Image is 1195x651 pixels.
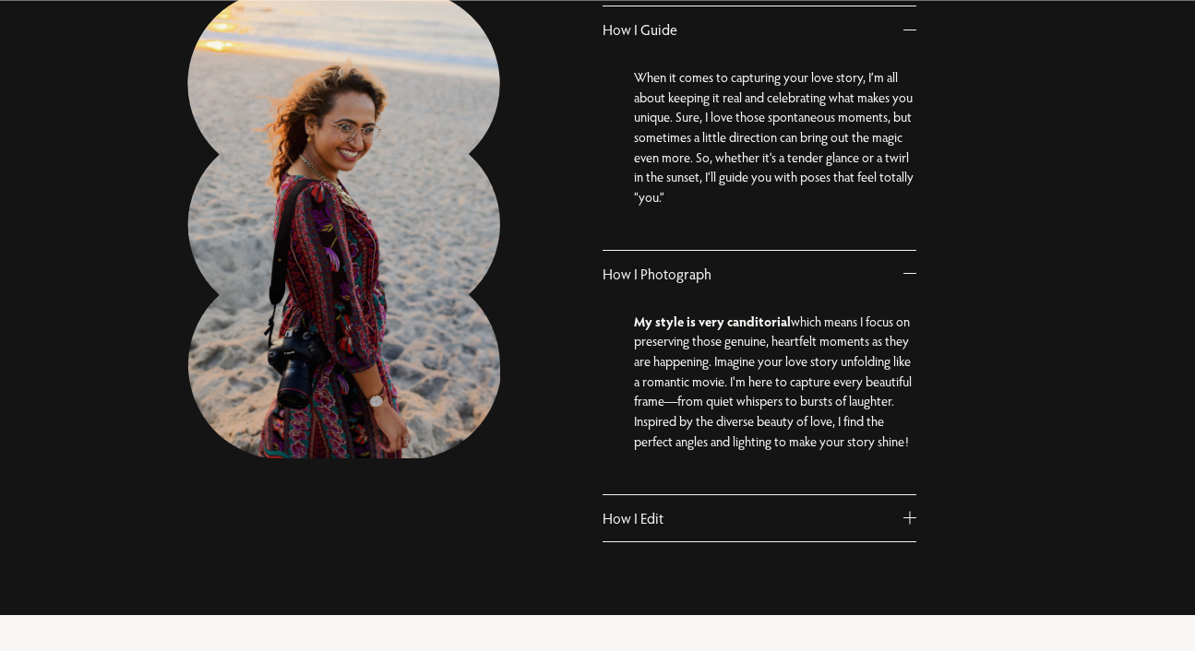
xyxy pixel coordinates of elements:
[603,20,903,39] span: How I Guide
[603,6,916,53] button: How I Guide
[603,53,916,250] div: How I Guide
[634,313,791,330] strong: My style is very canditorial
[634,312,916,452] p: which means I focus on preserving those genuine, heartfelt moments as they are happening. Imagine...
[603,495,916,541] button: How I Edit
[603,509,903,527] span: How I Edit
[603,265,903,283] span: How I Photograph
[603,297,916,494] div: How I Photograph
[603,251,916,297] button: How I Photograph
[634,67,916,207] p: When it comes to capturing your love story, I’m all about keeping it real and celebrating what ma...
